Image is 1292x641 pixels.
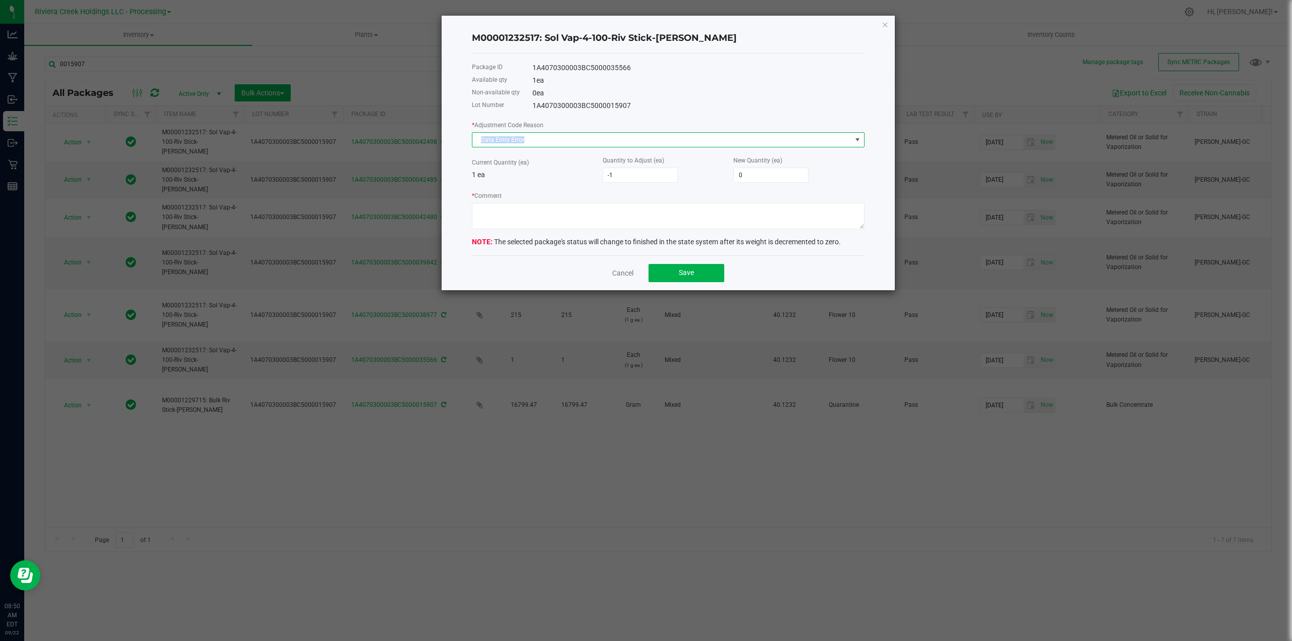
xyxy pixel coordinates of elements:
div: 0 [532,88,865,98]
input: 0 [603,168,677,182]
div: The selected package's status will change to finished in the state system after its weight is dec... [472,237,865,247]
iframe: Resource center [10,560,40,591]
div: 1A4070300003BC5000035566 [532,63,865,73]
a: Cancel [612,268,633,278]
input: 0 [734,168,808,182]
label: Adjustment Code Reason [472,121,544,130]
label: Available qty [472,75,507,84]
label: Current Quantity (ea) [472,158,529,167]
label: Comment [472,191,502,200]
button: Save [649,264,724,282]
label: New Quantity (ea) [733,156,782,165]
label: Quantity to Adjust (ea) [603,156,664,165]
h4: M00001232517: Sol Vap-4-100-Riv Stick-[PERSON_NAME] [472,32,865,45]
p: 1 ea [472,170,603,180]
div: 1 [532,75,865,86]
span: Save [679,269,694,277]
span: ea [536,76,544,84]
span: ea [536,89,544,97]
label: Package ID [472,63,503,72]
label: Non-available qty [472,88,520,97]
label: Lot Number [472,100,504,110]
div: 1A4070300003BC5000015907 [532,100,865,111]
span: Data Entry Error [472,133,851,147]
